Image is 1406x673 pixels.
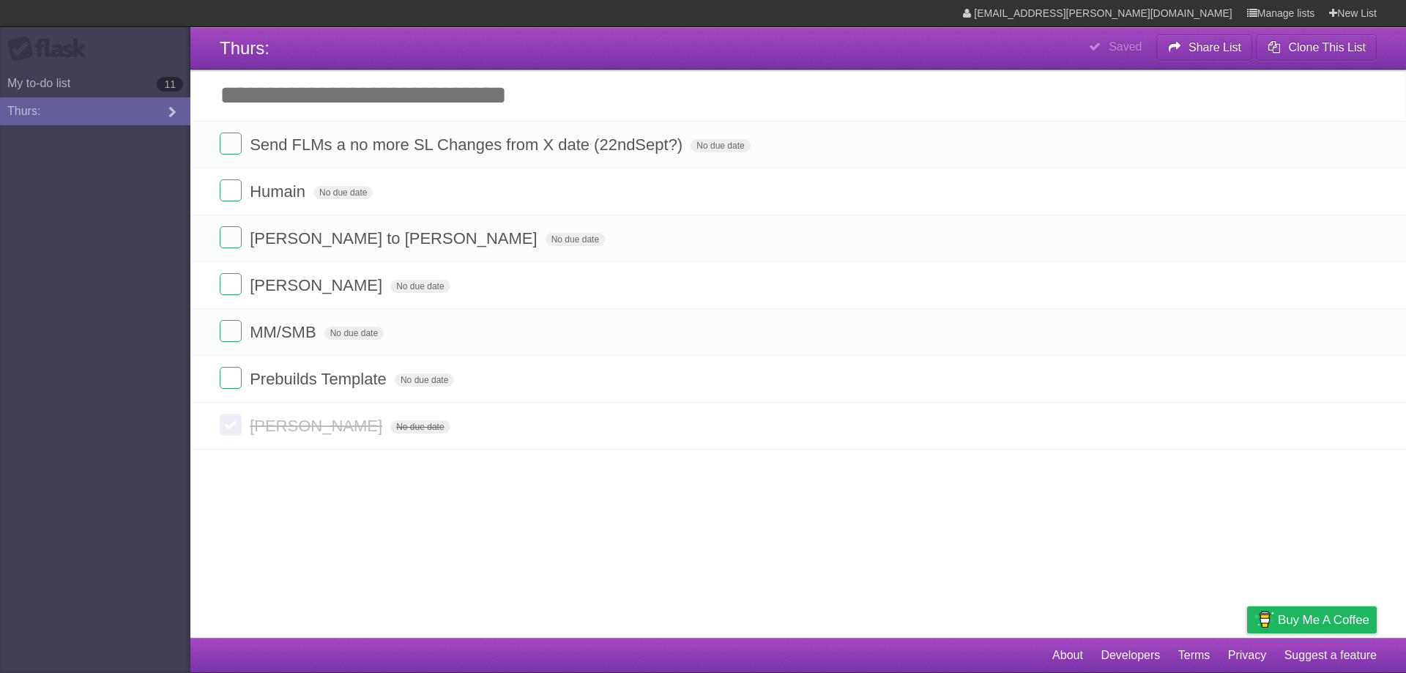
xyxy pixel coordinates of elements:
[546,233,605,246] span: No due date
[1284,642,1377,669] a: Suggest a feature
[220,133,242,155] label: Done
[220,320,242,342] label: Done
[1256,34,1377,61] button: Clone This List
[220,226,242,248] label: Done
[220,38,269,58] span: Thurs:
[1254,607,1274,632] img: Buy me a coffee
[1288,41,1366,53] b: Clone This List
[313,186,373,199] span: No due date
[1228,642,1266,669] a: Privacy
[691,139,750,152] span: No due date
[250,370,390,388] span: Prebuilds Template
[1109,40,1142,53] b: Saved
[157,77,183,92] b: 11
[324,327,384,340] span: No due date
[250,323,319,341] span: MM/SMB
[250,135,686,154] span: Send FLMs a no more SL Changes from X date (22ndSept?)
[250,417,386,435] span: [PERSON_NAME]
[250,182,309,201] span: Humain
[1278,607,1369,633] span: Buy me a coffee
[390,280,450,293] span: No due date
[1052,642,1083,669] a: About
[220,367,242,389] label: Done
[7,36,95,62] div: Flask
[1178,642,1210,669] a: Terms
[1156,34,1253,61] button: Share List
[250,276,386,294] span: [PERSON_NAME]
[390,420,450,434] span: No due date
[220,179,242,201] label: Done
[220,273,242,295] label: Done
[1101,642,1160,669] a: Developers
[1189,41,1241,53] b: Share List
[1247,606,1377,633] a: Buy me a coffee
[220,414,242,436] label: Done
[250,229,540,248] span: [PERSON_NAME] to [PERSON_NAME]
[395,373,454,387] span: No due date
